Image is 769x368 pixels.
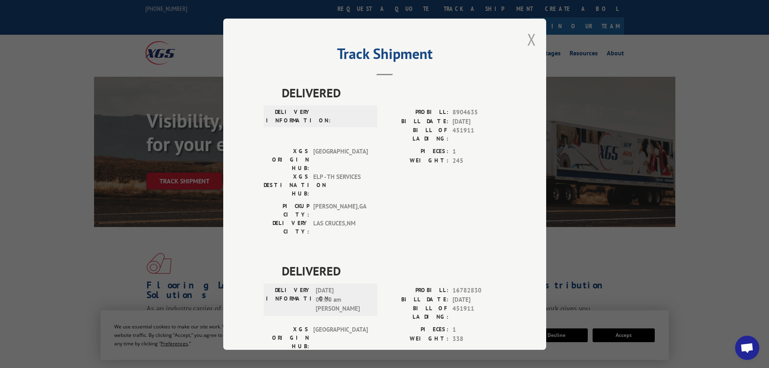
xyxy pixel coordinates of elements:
[264,48,506,63] h2: Track Shipment
[313,147,368,172] span: [GEOGRAPHIC_DATA]
[266,108,312,125] label: DELIVERY INFORMATION:
[453,334,506,343] span: 338
[385,126,448,143] label: BILL OF LADING:
[453,108,506,117] span: 8904635
[453,295,506,304] span: [DATE]
[385,147,448,156] label: PIECES:
[313,202,368,219] span: [PERSON_NAME] , GA
[264,219,309,236] label: DELIVERY CITY:
[316,286,370,313] span: [DATE] 08:00 am [PERSON_NAME]
[385,117,448,126] label: BILL DATE:
[385,156,448,165] label: WEIGHT:
[266,286,312,313] label: DELIVERY INFORMATION:
[264,325,309,351] label: XGS ORIGIN HUB:
[264,172,309,198] label: XGS DESTINATION HUB:
[453,147,506,156] span: 1
[453,286,506,295] span: 16782830
[385,108,448,117] label: PROBILL:
[385,334,448,343] label: WEIGHT:
[453,156,506,165] span: 245
[282,84,506,102] span: DELIVERED
[313,219,368,236] span: LAS CRUCES , NM
[453,117,506,126] span: [DATE]
[385,286,448,295] label: PROBILL:
[264,202,309,219] label: PICKUP CITY:
[453,126,506,143] span: 451911
[385,304,448,321] label: BILL OF LADING:
[735,336,759,360] div: Open chat
[385,295,448,304] label: BILL DATE:
[453,325,506,334] span: 1
[527,29,536,50] button: Close modal
[282,262,506,280] span: DELIVERED
[264,147,309,172] label: XGS ORIGIN HUB:
[313,172,368,198] span: ELP - TH SERVICES
[453,304,506,321] span: 451911
[313,325,368,351] span: [GEOGRAPHIC_DATA]
[385,325,448,334] label: PIECES:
